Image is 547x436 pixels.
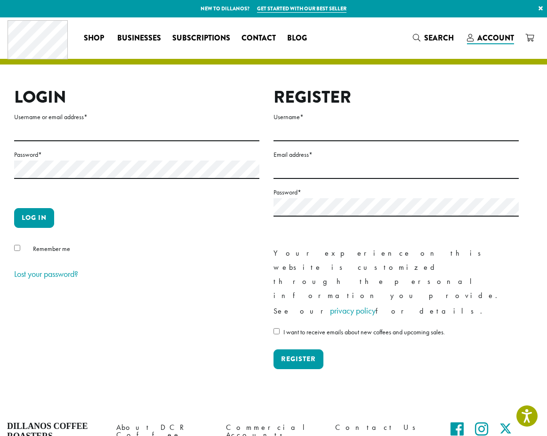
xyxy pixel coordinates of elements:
label: Username or email address [14,111,259,123]
span: Subscriptions [172,32,230,44]
a: Shop [78,31,112,46]
label: Password [273,186,519,198]
label: Password [14,149,259,161]
span: Search [424,32,454,43]
h2: Login [14,87,259,107]
p: Your experience on this website is customized through the personal information you provide. See o... [273,246,519,319]
label: Username [273,111,519,123]
span: Blog [287,32,307,44]
label: Email address [273,149,519,161]
span: Shop [84,32,104,44]
a: Search [407,30,461,46]
input: I want to receive emails about new coffees and upcoming sales. [273,328,280,334]
span: Account [477,32,514,43]
span: Businesses [117,32,161,44]
span: Remember me [33,244,70,253]
a: Lost your password? [14,268,78,279]
span: Contact [241,32,276,44]
a: Get started with our best seller [257,5,346,13]
a: Contact Us [335,421,430,434]
h2: Register [273,87,519,107]
span: I want to receive emails about new coffees and upcoming sales. [283,328,445,336]
button: Register [273,349,323,369]
button: Log in [14,208,54,228]
a: privacy policy [330,305,376,316]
